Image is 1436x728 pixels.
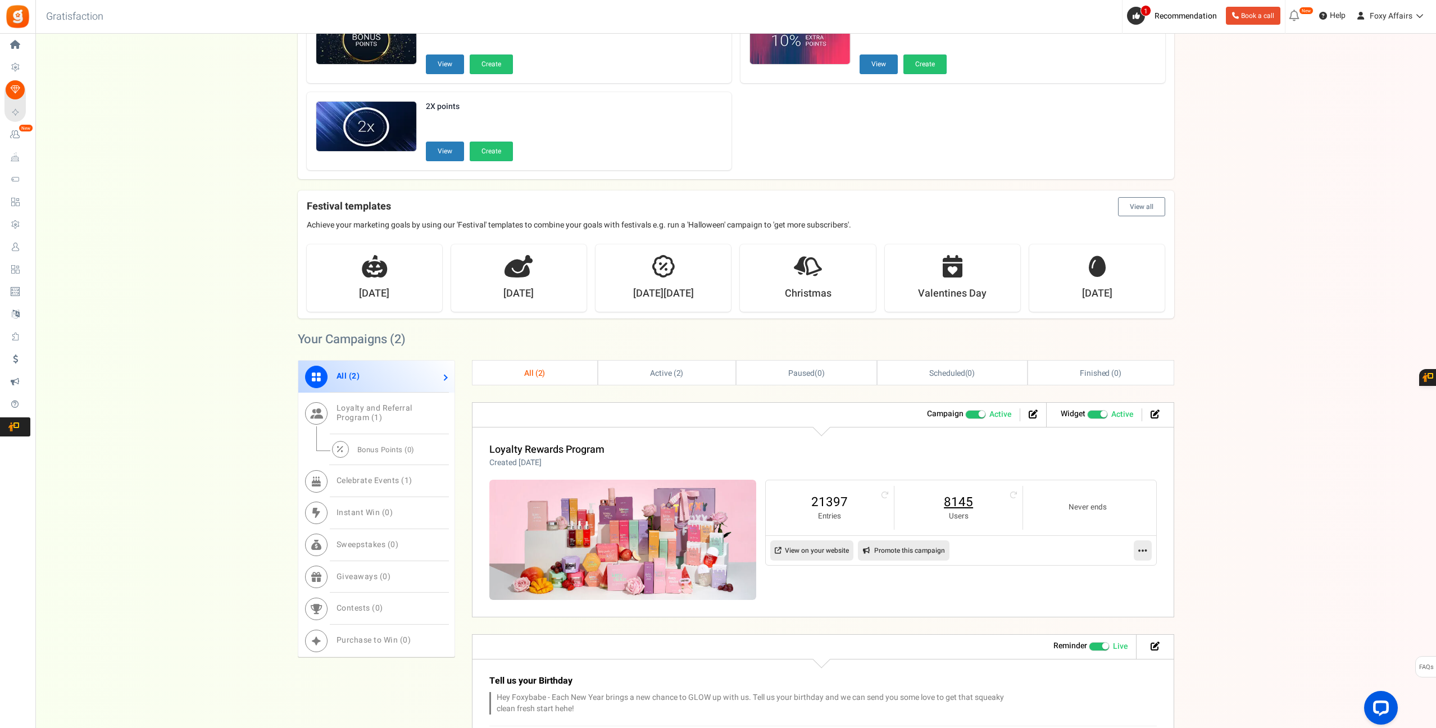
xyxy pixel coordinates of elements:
[777,511,883,522] small: Entries
[470,142,513,161] button: Create
[1315,7,1350,25] a: Help
[407,444,412,455] span: 0
[788,367,825,379] span: ( )
[403,634,408,646] span: 0
[337,507,393,518] span: Instant Win ( )
[1053,640,1087,652] strong: Reminder
[357,444,415,455] span: Bonus Points ( )
[307,197,1165,216] h4: Festival templates
[1370,10,1412,22] span: Foxy Affairs
[1114,367,1119,379] span: 0
[858,540,949,561] a: Promote this campaign
[385,507,390,518] span: 0
[337,475,412,486] span: Celebrate Events ( )
[374,412,379,424] span: 1
[489,442,605,457] a: Loyalty Rewards Program
[307,220,1165,231] p: Achieve your marketing goals by using our 'Festival' templates to combine your goals with festiva...
[352,370,357,382] span: 2
[394,330,401,348] span: 2
[316,15,416,65] img: Recommended Campaigns
[489,676,1023,686] h3: Tell us your Birthday
[906,493,1011,511] a: 8145
[633,286,694,301] strong: [DATE][DATE]
[777,493,883,511] a: 21397
[929,367,965,379] span: Scheduled
[316,102,416,152] img: Recommended Campaigns
[1082,286,1112,301] strong: [DATE]
[788,367,815,379] span: Paused
[1155,10,1217,22] span: Recommendation
[918,286,987,301] strong: Valentines Day
[34,6,116,28] h3: Gratisfaction
[359,286,389,301] strong: [DATE]
[989,409,1011,420] span: Active
[967,367,972,379] span: 0
[1118,197,1165,216] button: View all
[1061,408,1085,420] strong: Widget
[927,408,964,420] strong: Campaign
[1127,7,1221,25] a: 1 Recommendation
[1226,7,1280,25] a: Book a call
[337,571,391,583] span: Giveaways ( )
[903,54,947,74] button: Create
[538,367,543,379] span: 2
[906,511,1011,522] small: Users
[676,367,681,379] span: 2
[298,334,406,345] h2: Your Campaigns ( )
[337,370,360,382] span: All ( )
[1111,409,1133,420] span: Active
[337,634,411,646] span: Purchase to Win ( )
[375,602,380,614] span: 0
[1140,5,1151,16] span: 1
[405,475,410,486] span: 1
[470,54,513,74] button: Create
[383,571,388,583] span: 0
[503,286,534,301] strong: [DATE]
[770,540,853,561] a: View on your website
[1052,408,1142,421] li: Widget activated
[390,539,396,550] span: 0
[426,142,464,161] button: View
[1327,10,1346,21] span: Help
[426,54,464,74] button: View
[860,54,898,74] button: View
[489,692,1023,715] p: Hey Foxybabe - Each New Year brings a new chance to GLOW up with us. Tell us your birthday and we...
[489,457,605,468] p: Created [DATE]
[650,367,684,379] span: Active ( )
[337,539,399,550] span: Sweepstakes ( )
[1034,502,1140,513] small: Never ends
[929,367,975,379] span: ( )
[1080,367,1121,379] span: Finished ( )
[4,125,30,144] a: New
[524,367,546,379] span: All ( )
[750,15,850,65] img: Recommended Campaigns
[5,4,30,29] img: Gratisfaction
[337,602,383,614] span: Contests ( )
[1113,641,1128,652] span: Live
[1299,7,1314,15] em: New
[19,124,33,132] em: New
[1419,657,1434,678] span: FAQs
[426,101,513,112] strong: 2X points
[785,286,831,301] strong: Christmas
[817,367,822,379] span: 0
[337,402,412,424] span: Loyalty and Referral Program ( )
